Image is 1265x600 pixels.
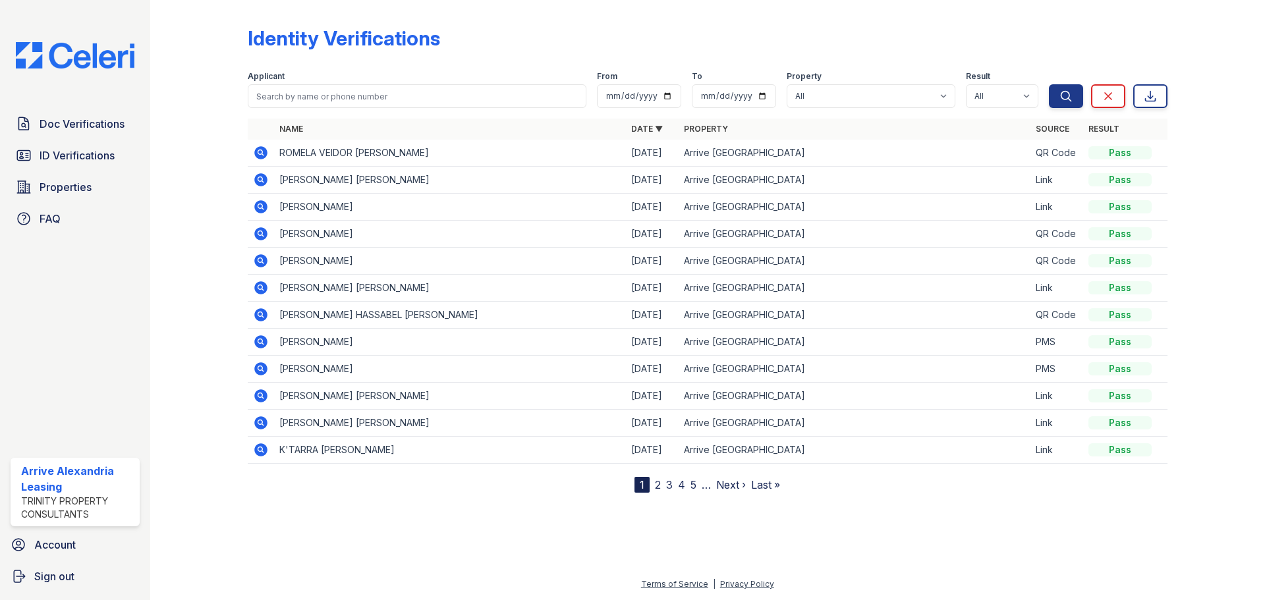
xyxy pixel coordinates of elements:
td: [PERSON_NAME] [PERSON_NAME] [274,167,626,194]
td: [PERSON_NAME] [PERSON_NAME] [274,275,626,302]
td: [DATE] [626,356,679,383]
td: [PERSON_NAME] [274,248,626,275]
td: [PERSON_NAME] [274,221,626,248]
div: Arrive Alexandria Leasing [21,463,134,495]
td: Arrive [GEOGRAPHIC_DATA] [679,167,1030,194]
td: [DATE] [626,302,679,329]
td: [PERSON_NAME] [PERSON_NAME] [274,410,626,437]
td: Arrive [GEOGRAPHIC_DATA] [679,302,1030,329]
span: Account [34,537,76,553]
label: Applicant [248,71,285,82]
td: Arrive [GEOGRAPHIC_DATA] [679,356,1030,383]
a: Source [1036,124,1069,134]
td: [PERSON_NAME] [PERSON_NAME] [274,383,626,410]
div: Pass [1088,443,1152,456]
div: Pass [1088,308,1152,321]
div: Pass [1088,200,1152,213]
a: Last » [751,478,780,491]
div: 1 [634,477,650,493]
a: Property [684,124,728,134]
a: Next › [716,478,746,491]
td: Link [1030,275,1083,302]
div: Pass [1088,362,1152,375]
td: Arrive [GEOGRAPHIC_DATA] [679,410,1030,437]
div: Pass [1088,146,1152,159]
td: Arrive [GEOGRAPHIC_DATA] [679,248,1030,275]
td: Link [1030,383,1083,410]
td: [DATE] [626,194,679,221]
div: Pass [1088,416,1152,429]
div: Pass [1088,173,1152,186]
td: Arrive [GEOGRAPHIC_DATA] [679,383,1030,410]
td: [PERSON_NAME] HASSABEL [PERSON_NAME] [274,302,626,329]
a: 2 [655,478,661,491]
span: … [702,477,711,493]
td: [DATE] [626,221,679,248]
a: Date ▼ [631,124,663,134]
div: Pass [1088,389,1152,402]
img: CE_Logo_Blue-a8612792a0a2168367f1c8372b55b34899dd931a85d93a1a3d3e32e68fde9ad4.png [5,42,145,68]
a: Privacy Policy [720,579,774,589]
a: Properties [11,174,140,200]
td: QR Code [1030,221,1083,248]
div: Identity Verifications [248,26,440,50]
a: Result [1088,124,1119,134]
td: QR Code [1030,140,1083,167]
a: 4 [678,478,685,491]
td: [DATE] [626,167,679,194]
td: Arrive [GEOGRAPHIC_DATA] [679,140,1030,167]
td: Link [1030,194,1083,221]
span: Sign out [34,568,74,584]
a: Name [279,124,303,134]
a: 3 [666,478,673,491]
td: [DATE] [626,329,679,356]
input: Search by name or phone number [248,84,586,108]
td: QR Code [1030,302,1083,329]
td: PMS [1030,329,1083,356]
div: Pass [1088,335,1152,348]
span: FAQ [40,211,61,227]
span: ID Verifications [40,148,115,163]
label: To [692,71,702,82]
td: Arrive [GEOGRAPHIC_DATA] [679,437,1030,464]
label: Result [966,71,990,82]
td: Arrive [GEOGRAPHIC_DATA] [679,221,1030,248]
td: [DATE] [626,437,679,464]
div: Trinity Property Consultants [21,495,134,521]
td: Link [1030,437,1083,464]
a: 5 [690,478,696,491]
td: [PERSON_NAME] [274,329,626,356]
td: K'TARRA [PERSON_NAME] [274,437,626,464]
td: [PERSON_NAME] [274,194,626,221]
td: [DATE] [626,410,679,437]
div: | [713,579,716,589]
td: QR Code [1030,248,1083,275]
a: Account [5,532,145,558]
span: Doc Verifications [40,116,125,132]
a: Terms of Service [641,579,708,589]
td: Arrive [GEOGRAPHIC_DATA] [679,275,1030,302]
td: Link [1030,167,1083,194]
a: Sign out [5,563,145,589]
a: Doc Verifications [11,111,140,137]
a: ID Verifications [11,142,140,169]
div: Pass [1088,227,1152,240]
td: Link [1030,410,1083,437]
td: [DATE] [626,383,679,410]
td: [DATE] [626,275,679,302]
span: Properties [40,179,92,195]
label: From [597,71,617,82]
td: Arrive [GEOGRAPHIC_DATA] [679,194,1030,221]
td: Arrive [GEOGRAPHIC_DATA] [679,329,1030,356]
td: PMS [1030,356,1083,383]
div: Pass [1088,254,1152,267]
td: ROMELA VEIDOR [PERSON_NAME] [274,140,626,167]
td: [PERSON_NAME] [274,356,626,383]
div: Pass [1088,281,1152,294]
td: [DATE] [626,248,679,275]
td: [DATE] [626,140,679,167]
label: Property [787,71,822,82]
a: FAQ [11,205,140,232]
